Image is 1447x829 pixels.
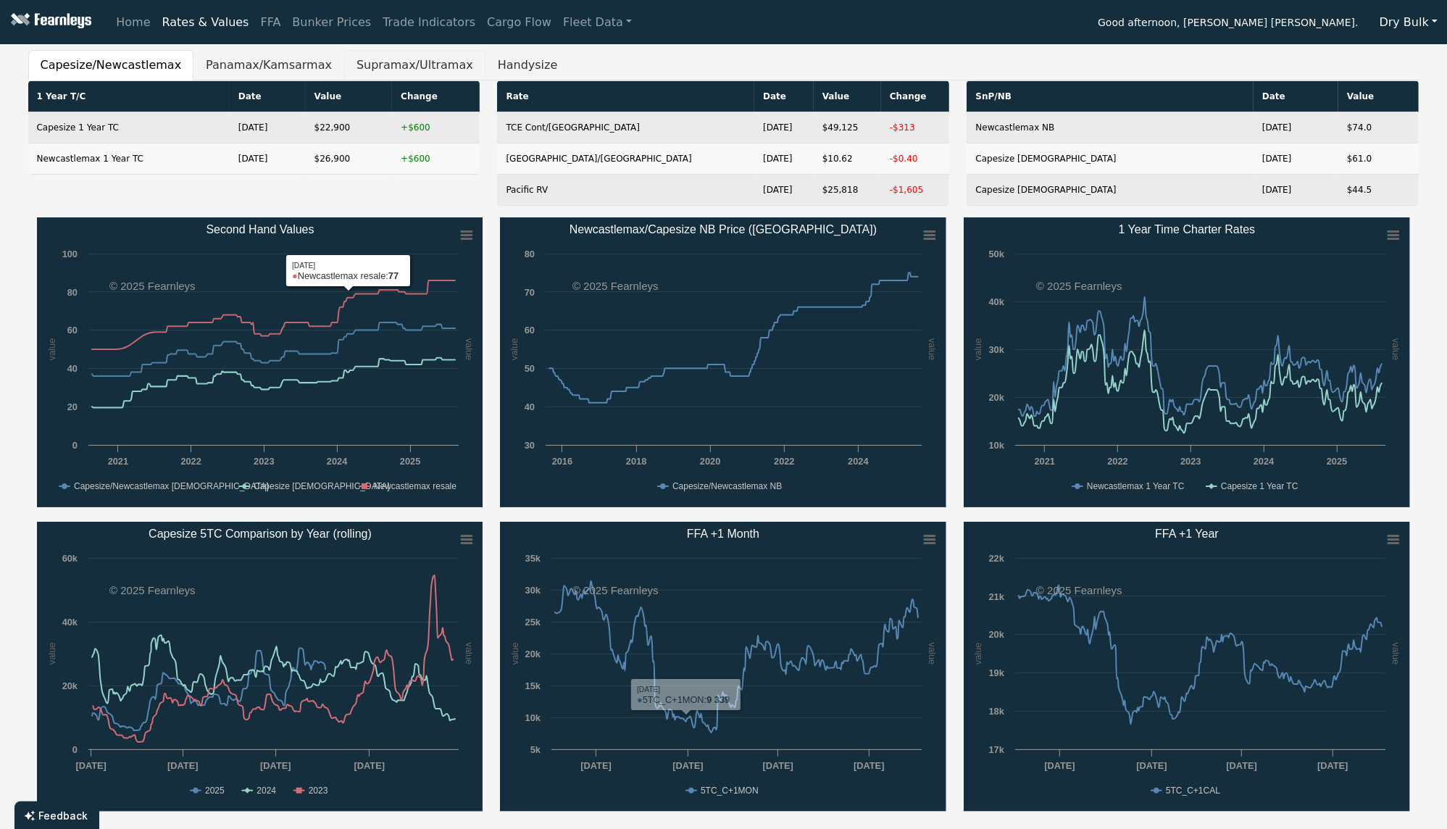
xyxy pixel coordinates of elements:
svg: FFA +1 Month [500,522,946,812]
text: 10k [989,440,1005,451]
text: 40k [62,617,78,628]
a: Cargo Flow [481,8,557,37]
text: 2025 [399,456,420,467]
text: 30k [989,344,1005,355]
td: Capesize [DEMOGRAPHIC_DATA] [967,143,1253,175]
text: 2020 [700,456,720,467]
text: 70 [525,287,535,298]
th: Value [814,81,881,112]
text: 2025 [1327,456,1347,467]
text: 35k [525,553,541,564]
text: value [1390,643,1401,665]
button: Dry Bulk [1370,9,1447,36]
td: [DATE] [754,175,814,206]
text: © 2025 Fearnleys [109,280,196,292]
text: 20k [525,649,541,659]
text: value [46,643,57,665]
text: 5TC_C+1CAL [1166,786,1220,796]
text: 1 Year Time Charter Rates [1119,223,1256,236]
text: FFA +1 Month [687,528,759,540]
th: Value [306,81,393,112]
td: Newcastlemax NB [967,112,1253,143]
text: © 2025 Fearnleys [572,584,659,596]
th: Change [881,81,950,112]
text: 60 [525,325,535,336]
a: Home [110,8,156,37]
td: [DATE] [1254,112,1338,143]
text: Capesize/Newcastlemax [DEMOGRAPHIC_DATA] [74,481,269,491]
text: [DATE] [1137,760,1167,771]
td: Pacific RV [497,175,754,206]
text: 2025 [205,786,225,796]
th: Value [1338,81,1419,112]
text: value [509,643,520,665]
text: 100 [62,249,77,259]
td: $74.0 [1338,112,1419,143]
text: 40 [67,363,77,374]
text: 10k [525,712,541,723]
text: 19k [989,667,1005,678]
a: Fleet Data [557,8,638,37]
a: Bunker Prices [286,8,377,37]
text: [DATE] [1045,760,1075,771]
td: Newcastlemax 1 Year TC [28,143,230,175]
td: [DATE] [754,143,814,175]
text: 20 [67,401,77,412]
svg: Capesize 5TC Comparison by Year (rolling) [37,522,483,812]
text: 2022 [775,456,795,467]
text: [DATE] [1227,760,1257,771]
text: 0 [72,744,77,755]
th: Date [754,81,814,112]
text: value [973,338,984,361]
text: Capesize 5TC Comparison by Year (rolling) [149,528,372,540]
text: 2024 [257,786,276,796]
button: Panamax/Kamsarmax [193,50,344,80]
a: Trade Indicators [377,8,481,37]
text: Capesize [DEMOGRAPHIC_DATA] [254,481,390,491]
text: 21k [989,591,1005,602]
span: Good afternoon, [PERSON_NAME] [PERSON_NAME]. [1098,12,1358,36]
text: Capesize/Newcastlemax NB [672,481,782,491]
td: $44.5 [1338,175,1419,206]
th: Date [1254,81,1338,112]
td: $61.0 [1338,143,1419,175]
text: 30 [525,440,535,451]
text: Newcastlemax resale [373,481,456,491]
text: [DATE] [854,760,885,771]
th: Date [230,81,306,112]
text: Newcastlemax 1 Year TC [1087,481,1185,491]
th: 1 Year T/C [28,81,230,112]
text: © 2025 Fearnleys [572,280,659,292]
text: 40 [525,401,535,412]
text: value [46,338,57,361]
text: 30k [525,585,541,596]
text: Second Hand Values [206,223,314,236]
text: value [1390,338,1401,361]
text: value [927,338,938,361]
text: © 2025 Fearnleys [1036,584,1122,596]
td: [GEOGRAPHIC_DATA]/[GEOGRAPHIC_DATA] [497,143,754,175]
td: $26,900 [306,143,393,175]
text: 18k [989,706,1005,717]
td: -$1,605 [881,175,950,206]
td: TCE Cont/[GEOGRAPHIC_DATA] [497,112,754,143]
th: Change [392,81,480,112]
text: 2024 [326,456,347,467]
th: Rate [497,81,754,112]
td: $10.62 [814,143,881,175]
td: Capesize [DEMOGRAPHIC_DATA] [967,175,1253,206]
svg: Second Hand Values [37,217,483,507]
text: value [464,338,475,361]
td: [DATE] [1254,175,1338,206]
text: [DATE] [1318,760,1348,771]
text: FFA +1 Year [1156,528,1219,540]
text: © 2025 Fearnleys [1036,280,1122,292]
text: 2022 [1108,456,1128,467]
text: 2022 [180,456,201,467]
text: 20k [989,392,1005,403]
td: [DATE] [754,112,814,143]
td: -$313 [881,112,950,143]
text: 80 [67,287,77,298]
text: [DATE] [673,760,704,771]
text: value [464,643,475,665]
